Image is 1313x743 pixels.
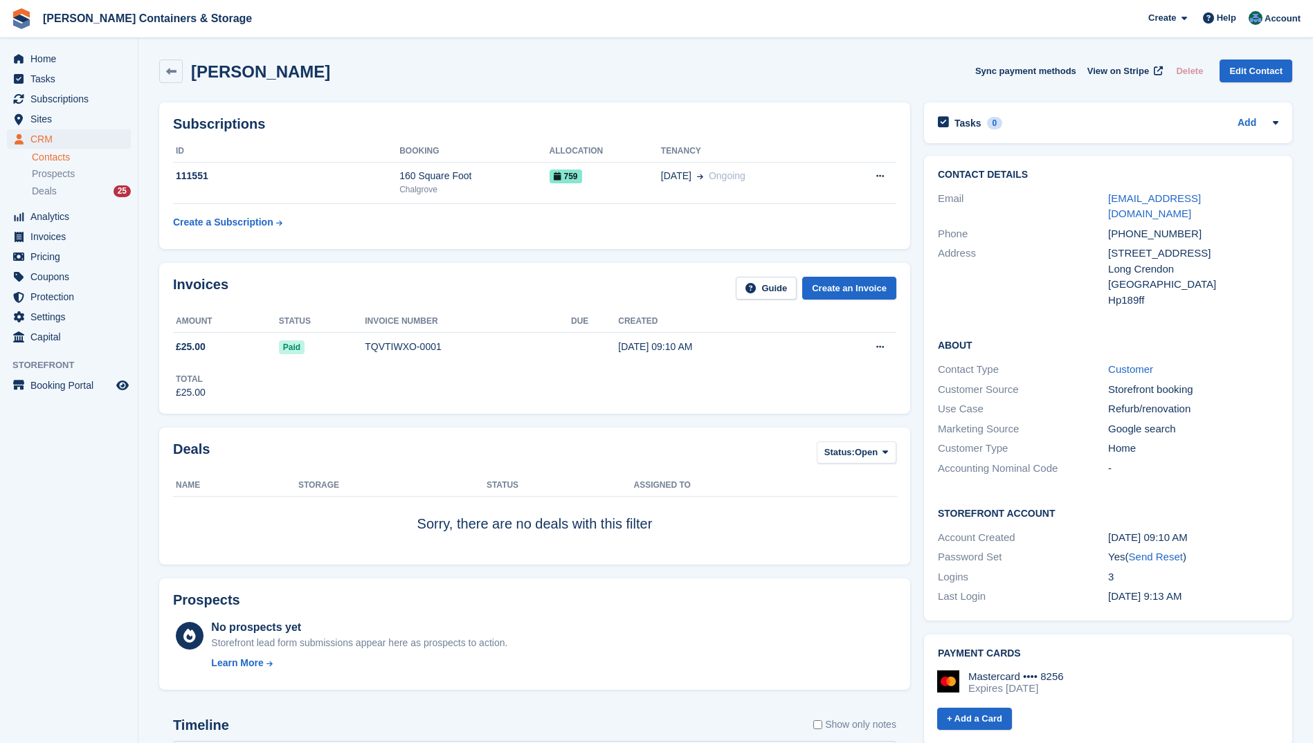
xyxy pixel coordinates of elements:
div: Learn More [211,656,263,670]
span: Deals [32,185,57,198]
div: Yes [1108,549,1278,565]
div: Customer Type [938,441,1108,457]
div: Logins [938,569,1108,585]
a: menu [7,247,131,266]
div: 0 [987,117,1003,129]
input: Show only notes [813,717,822,732]
div: Storefront lead form submissions appear here as prospects to action. [211,636,507,650]
a: menu [7,267,131,286]
span: Pricing [30,247,114,266]
div: Chalgrove [399,183,549,196]
span: CRM [30,129,114,149]
a: Prospects [32,167,131,181]
span: Booking Portal [30,376,114,395]
h2: Invoices [173,277,228,300]
div: Customer Source [938,382,1108,398]
h2: Tasks [954,117,981,129]
a: Customer [1108,363,1153,375]
label: Show only notes [813,717,896,732]
div: Contact Type [938,362,1108,378]
span: Create [1148,11,1176,25]
time: 2025-10-01 08:13:33 UTC [1108,590,1181,602]
div: Storefront booking [1108,382,1278,398]
th: Invoice number [365,311,571,333]
div: Create a Subscription [173,215,273,230]
th: Status [487,475,634,497]
div: Total [176,373,206,385]
span: [DATE] [661,169,691,183]
span: Account [1265,12,1301,26]
img: Mastercard Logo [937,670,959,692]
th: Allocation [550,140,661,163]
img: stora-icon-8386f47178a22dfd0bd8f6a31ec36ba5ce8667c1dd55bd0f319d3a0aa187defe.svg [11,8,32,29]
a: Learn More [211,656,507,670]
button: Delete [1170,59,1208,82]
div: Long Crendon [1108,262,1278,277]
th: Name [173,475,298,497]
div: Accounting Nominal Code [938,461,1108,477]
div: Email [938,191,1108,222]
a: menu [7,227,131,246]
h2: Timeline [173,717,229,733]
a: Create a Subscription [173,210,282,235]
span: Help [1217,11,1236,25]
a: Edit Contact [1220,59,1292,82]
th: ID [173,140,399,163]
h2: [PERSON_NAME] [191,62,330,81]
span: Storefront [12,358,138,372]
div: 3 [1108,569,1278,585]
h2: Storefront Account [938,506,1278,520]
a: Add [1238,116,1256,131]
span: Status: [824,446,855,459]
span: Sorry, there are no deals with this filter [417,516,653,531]
th: Tenancy [661,140,836,163]
span: ( ) [1125,551,1186,562]
a: menu [7,49,131,68]
a: [EMAIL_ADDRESS][DOMAIN_NAME] [1108,192,1201,220]
div: £25.00 [176,385,206,400]
div: Hp189ff [1108,293,1278,309]
span: Prospects [32,167,75,181]
span: 759 [550,169,582,183]
div: [STREET_ADDRESS] [1108,246,1278,262]
div: - [1108,461,1278,477]
h2: Payment cards [938,648,1278,659]
a: menu [7,287,131,306]
th: Created [618,311,818,333]
span: Analytics [30,207,114,226]
div: Mastercard •••• 8256 [968,670,1064,683]
span: Tasks [30,69,114,89]
span: Paid [279,340,305,354]
div: Phone [938,226,1108,242]
h2: Deals [173,441,210,467]
div: [GEOGRAPHIC_DATA] [1108,277,1278,293]
div: Refurb/renovation [1108,401,1278,417]
span: View on Stripe [1087,64,1149,78]
a: + Add a Card [937,708,1012,731]
img: Ricky Sanmarco [1249,11,1262,25]
a: [PERSON_NAME] Containers & Storage [37,7,257,30]
button: Status: Open [817,441,896,464]
button: Sync payment methods [975,59,1076,82]
a: menu [7,327,131,347]
a: menu [7,307,131,327]
span: Ongoing [709,170,745,181]
span: Capital [30,327,114,347]
span: Subscriptions [30,89,114,109]
span: Invoices [30,227,114,246]
div: Last Login [938,589,1108,605]
div: 160 Square Foot [399,169,549,183]
a: Send Reset [1129,551,1183,562]
h2: About [938,338,1278,351]
a: menu [7,376,131,395]
a: Guide [736,277,797,300]
div: 25 [114,185,131,197]
a: menu [7,89,131,109]
a: menu [7,109,131,129]
a: menu [7,129,131,149]
div: TQVTIWXO-0001 [365,340,571,354]
th: Amount [173,311,279,333]
th: Due [571,311,618,333]
a: Deals 25 [32,184,131,199]
div: Password Set [938,549,1108,565]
